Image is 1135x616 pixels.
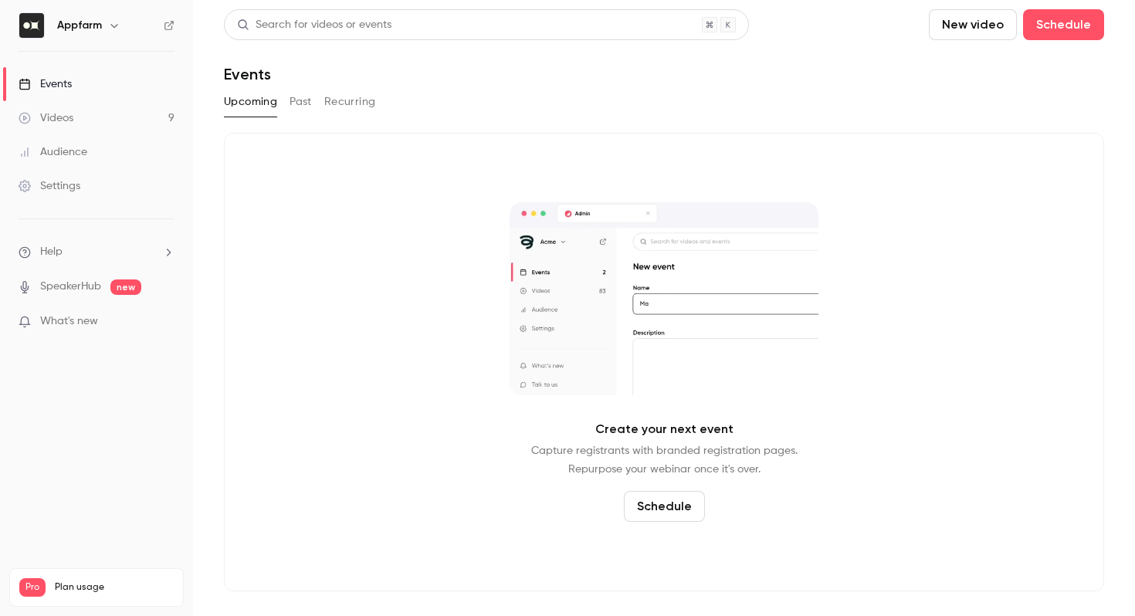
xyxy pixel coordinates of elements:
[19,244,174,260] li: help-dropdown-opener
[19,110,73,126] div: Videos
[290,90,312,114] button: Past
[224,90,277,114] button: Upcoming
[19,76,72,92] div: Events
[40,279,101,295] a: SpeakerHub
[1023,9,1104,40] button: Schedule
[324,90,376,114] button: Recurring
[19,578,46,597] span: Pro
[531,442,798,479] p: Capture registrants with branded registration pages. Repurpose your webinar once it's over.
[55,581,174,594] span: Plan usage
[19,178,80,194] div: Settings
[156,315,174,329] iframe: Noticeable Trigger
[237,17,391,33] div: Search for videos or events
[224,65,271,83] h1: Events
[19,144,87,160] div: Audience
[595,420,734,438] p: Create your next event
[57,18,102,33] h6: Appfarm
[624,491,705,522] button: Schedule
[19,13,44,38] img: Appfarm
[929,9,1017,40] button: New video
[110,279,141,295] span: new
[40,313,98,330] span: What's new
[40,244,63,260] span: Help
